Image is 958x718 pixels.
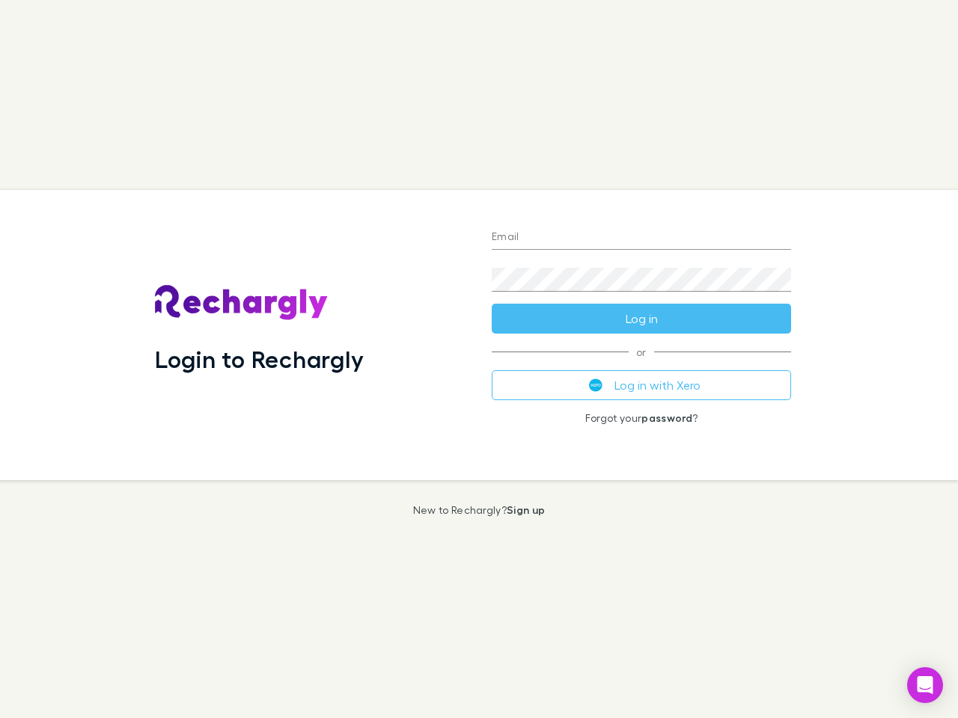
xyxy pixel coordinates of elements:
a: Sign up [507,503,545,516]
a: password [641,411,692,424]
h1: Login to Rechargly [155,345,364,373]
p: Forgot your ? [492,412,791,424]
div: Open Intercom Messenger [907,667,943,703]
button: Log in [492,304,791,334]
img: Rechargly's Logo [155,285,329,321]
img: Xero's logo [589,378,602,392]
button: Log in with Xero [492,370,791,400]
p: New to Rechargly? [413,504,546,516]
